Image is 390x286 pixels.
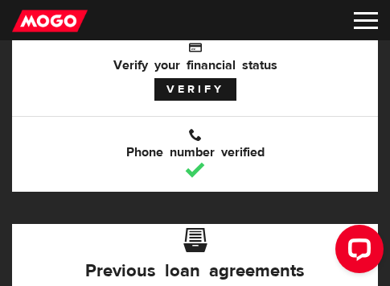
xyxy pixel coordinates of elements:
[24,39,366,72] span: Verify your financial status
[322,218,390,286] iframe: LiveChat chat widget
[154,78,236,101] a: Verify
[12,9,88,33] img: mogo_logo-11ee424be714fa7cbb0f0f49df9e16ec.png
[24,126,366,159] span: Phone number verified
[354,12,378,29] img: menu-8c7f6768b6b270324deb73bd2f515a8c.svg
[24,238,366,279] h3: Previous loan agreements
